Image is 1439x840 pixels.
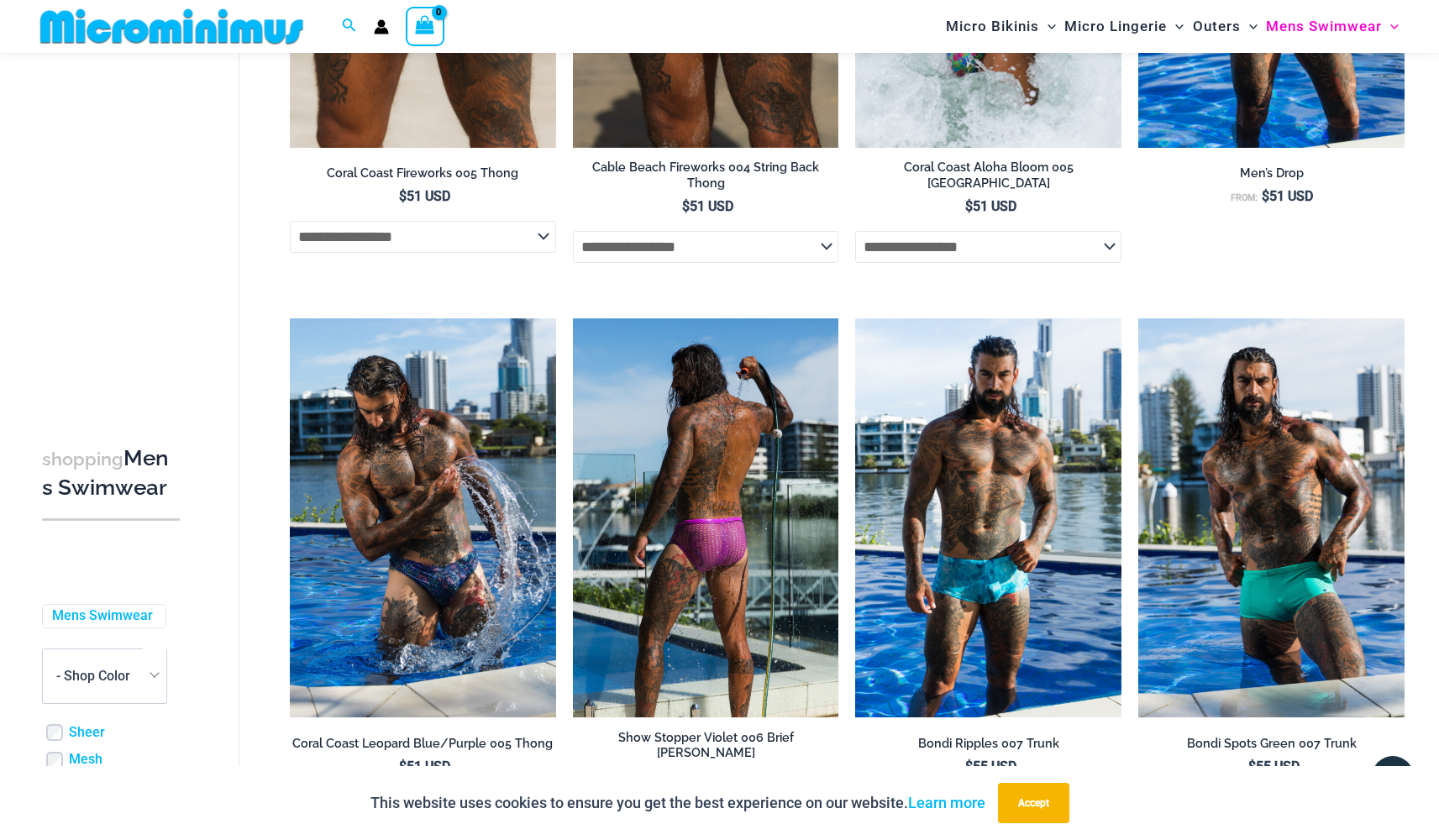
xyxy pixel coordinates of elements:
span: Menu Toggle [1039,5,1056,48]
bdi: 51 USD [965,198,1016,214]
h2: Cable Beach Fireworks 004 String Back Thong [573,160,839,191]
a: View Shopping Cart, empty [406,7,444,45]
bdi: 55 USD [1248,759,1300,774]
bdi: 51 USD [682,198,733,214]
span: $ [399,759,407,774]
bdi: 51 USD [399,188,450,204]
span: Menu Toggle [1382,5,1399,48]
h2: Bondi Ripples 007 Trunk [855,736,1121,752]
p: This website uses cookies to ensure you get the best experience on our website. [370,790,985,816]
h2: Coral Coast Aloha Bloom 005 [GEOGRAPHIC_DATA] [855,160,1121,191]
span: From: [1231,192,1258,203]
span: Menu Toggle [1241,5,1258,48]
h2: Bondi Spots Green 007 Trunk [1138,736,1405,752]
a: Micro LingerieMenu ToggleMenu Toggle [1060,5,1188,48]
span: $ [1262,188,1269,204]
span: $ [399,188,407,204]
a: OutersMenu ToggleMenu Toggle [1189,5,1262,48]
span: $ [682,198,690,214]
bdi: 55 USD [965,759,1016,774]
a: Bondi Spots Green 007 Trunk 07Bondi Spots Green 007 Trunk 03Bondi Spots Green 007 Trunk 03 [1138,318,1405,717]
iframe: TrustedSite Certified [42,56,193,392]
a: Show Stopper Violet 006 Brief Burleigh 10Show Stopper Violet 006 Brief Burleigh 11Show Stopper Vi... [573,318,839,717]
a: Mesh [69,752,102,769]
a: Sheer [69,724,105,742]
a: Cable Beach Fireworks 004 String Back Thong [573,160,839,197]
a: Account icon link [374,19,389,34]
span: - Shop Color [56,668,130,684]
span: $ [1248,759,1256,774]
span: Micro Bikinis [946,5,1039,48]
img: Show Stopper Violet 006 Brief Burleigh 11 [573,318,839,717]
span: Outers [1193,5,1241,48]
img: Bondi Spots Green 007 Trunk 07 [1138,318,1405,717]
a: Learn more [908,794,985,811]
a: Men’s Drop [1138,165,1405,187]
h2: Show Stopper Violet 006 Brief [PERSON_NAME] [573,730,839,761]
a: Coral Coast Leopard BluePurple 005 Thong 09Coral Coast Leopard BluePurple 005 Thong 03Coral Coast... [290,318,556,717]
a: Bondi Ripples 007 Trunk [855,736,1121,758]
a: Coral Coast Leopard Blue/Purple 005 Thong [290,736,556,758]
bdi: 51 USD [399,759,450,774]
span: $ [965,198,973,214]
a: Search icon link [342,16,357,37]
a: Micro BikinisMenu ToggleMenu Toggle [942,5,1060,48]
a: Coral Coast Fireworks 005 Thong [290,165,556,187]
span: Mens Swimwear [1266,5,1382,48]
span: shopping [42,449,123,470]
a: Mens SwimwearMenu ToggleMenu Toggle [1262,5,1403,48]
a: Coral Coast Aloha Bloom 005 [GEOGRAPHIC_DATA] [855,160,1121,197]
span: Micro Lingerie [1064,5,1167,48]
span: - Shop Color [43,649,166,703]
bdi: 51 USD [1262,188,1313,204]
a: Mens Swimwear [52,607,153,625]
a: Bondi Ripples 007 Trunk 01Bondi Ripples 007 Trunk 03Bondi Ripples 007 Trunk 03 [855,318,1121,717]
span: - Shop Color [42,648,167,704]
nav: Site Navigation [939,3,1405,50]
img: Bondi Ripples 007 Trunk 01 [855,318,1121,717]
a: Bondi Spots Green 007 Trunk [1138,736,1405,758]
h2: Men’s Drop [1138,165,1405,181]
h2: Coral Coast Leopard Blue/Purple 005 Thong [290,736,556,752]
h3: Mens Swimwear [42,444,180,502]
span: $ [965,759,973,774]
img: Coral Coast Leopard BluePurple 005 Thong 09 [290,318,556,717]
a: Show Stopper Violet 006 Brief [PERSON_NAME] [573,730,839,768]
h2: Coral Coast Fireworks 005 Thong [290,165,556,181]
img: MM SHOP LOGO FLAT [34,8,310,45]
span: Menu Toggle [1167,5,1184,48]
button: Accept [998,783,1069,823]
